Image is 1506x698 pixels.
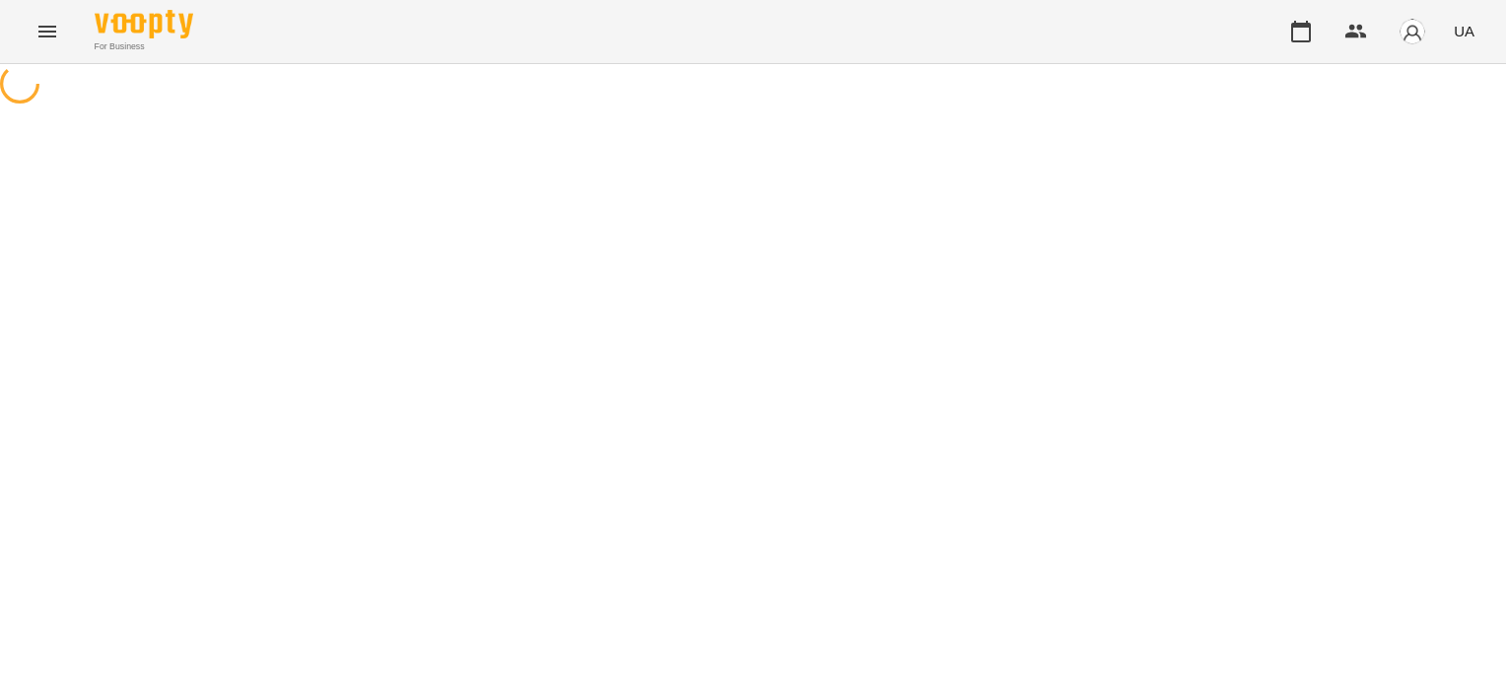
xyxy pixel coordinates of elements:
img: avatar_s.png [1399,18,1426,45]
img: Voopty Logo [95,10,193,38]
button: UA [1446,13,1482,49]
span: UA [1454,21,1474,41]
button: Menu [24,8,71,55]
span: For Business [95,40,193,53]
